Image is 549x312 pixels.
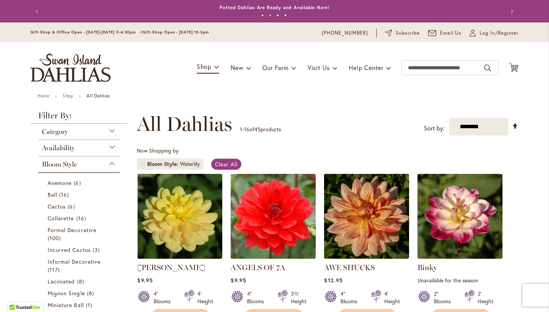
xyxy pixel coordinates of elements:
span: 8 [87,289,96,297]
a: Cactus 6 [48,202,112,210]
span: 1 [86,301,94,309]
span: $9.95 [231,277,246,284]
span: 100 [48,234,63,242]
span: Gift Shop Open - [DATE] 10-3pm [143,30,209,35]
a: Mignon Single 8 [48,289,112,297]
button: 3 of 4 [276,14,279,17]
a: AHOY MATEY [137,253,222,260]
span: 117 [48,266,62,274]
strong: Filter By: [30,111,127,124]
strong: All Dahlias [87,93,110,99]
span: Laciniated [48,278,75,285]
a: [PHONE_NUMBER] [322,29,368,37]
a: Home [37,93,49,99]
img: AHOY MATEY [137,174,222,259]
iframe: Launch Accessibility Center [6,285,27,306]
span: Subscribe [396,29,420,37]
span: Mignon Single [48,290,85,297]
button: Previous [30,4,46,19]
a: [PERSON_NAME] [137,263,205,272]
a: Binky [417,263,437,272]
span: 1 [240,126,242,133]
a: Subscribe [385,29,420,37]
a: AWE SHUCKS [324,253,409,260]
span: Category [42,127,68,136]
a: Laciniated 8 [48,277,112,285]
span: New [231,64,243,72]
span: Availability [42,144,75,152]
a: Remove Bloom Style Waterlily [141,162,145,166]
a: Ball 16 [48,191,112,199]
a: Miniature Ball 1 [48,301,112,309]
p: - of products [240,123,281,135]
a: Email Us [428,29,462,37]
span: Email Us [440,29,462,37]
a: Formal Decorative 100 [48,226,112,242]
span: Informal Decorative [48,258,101,265]
a: Collarette 16 [48,214,112,222]
span: Miniature Ball [48,301,84,309]
a: Informal Decorative 117 [48,258,112,274]
span: 16 [59,191,71,199]
span: 6 [67,202,77,210]
span: Anemone [48,179,72,186]
div: 4" Blooms [247,290,268,305]
span: Now Shopping by [137,147,178,154]
span: Cactus [48,203,66,210]
span: Our Farm [262,64,288,72]
a: ANGELS OF 7A [231,253,316,260]
span: Gift Shop & Office Open - [DATE]-[DATE] 9-4:30pm / [30,30,143,35]
p: Unavailable for the season [417,277,502,284]
span: 16 [244,126,249,133]
span: Help Center [349,64,384,72]
span: Formal Decorative [48,226,96,234]
div: 3½' Height [291,290,307,305]
a: ANGELS OF 7A [231,263,285,272]
a: store logo [30,54,111,82]
div: 4" Blooms [154,290,175,305]
div: 4' Height [197,290,213,305]
div: 2' Height [478,290,493,305]
img: AWE SHUCKS [324,174,409,259]
a: AWE SHUCKS [324,263,375,272]
button: 2 of 4 [269,14,271,17]
a: Binky [417,253,502,260]
a: Potted Dahlias Are Ready and Available Now! [220,5,329,10]
button: 4 of 4 [284,14,287,17]
span: 6 [74,179,83,187]
a: Clear All [211,159,241,170]
span: Collarette [48,215,74,222]
div: 4' Height [384,290,400,305]
a: Incurved Cactus 3 [48,246,112,254]
a: Log In/Register [470,29,518,37]
img: Binky [417,174,502,259]
span: Log In/Register [480,29,518,37]
div: Waterlily [180,160,200,168]
span: $12.95 [324,277,342,284]
span: Bloom Style [147,160,180,168]
span: 3 [93,246,102,254]
span: Shop [197,62,212,70]
a: Anemone 6 [48,179,112,187]
div: 2" Blooms [434,290,455,305]
label: Sort by: [424,121,445,135]
a: Shop [63,93,73,99]
div: 4" Blooms [340,290,362,305]
span: Visit Us [308,64,330,72]
span: $9.95 [137,277,152,284]
span: 45 [254,126,260,133]
span: 16 [76,214,88,222]
img: ANGELS OF 7A [231,174,316,259]
span: Incurved Cactus [48,246,91,253]
span: 8 [77,277,86,285]
button: Next [503,4,518,19]
span: All Dahlias [137,113,232,135]
span: Ball [48,191,57,198]
span: Clear All [215,161,238,168]
button: 1 of 4 [261,14,264,17]
span: Bloom Style [42,160,77,169]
